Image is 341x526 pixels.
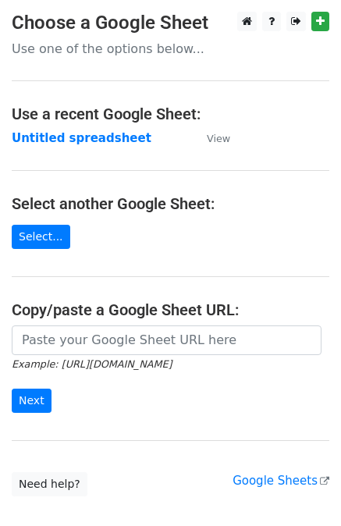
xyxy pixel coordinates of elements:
[12,358,172,370] small: Example: [URL][DOMAIN_NAME]
[12,389,52,413] input: Next
[191,131,230,145] a: View
[12,194,329,213] h4: Select another Google Sheet:
[12,12,329,34] h3: Choose a Google Sheet
[12,105,329,123] h4: Use a recent Google Sheet:
[233,474,329,488] a: Google Sheets
[12,472,87,496] a: Need help?
[207,133,230,144] small: View
[12,300,329,319] h4: Copy/paste a Google Sheet URL:
[12,325,321,355] input: Paste your Google Sheet URL here
[12,41,329,57] p: Use one of the options below...
[12,225,70,249] a: Select...
[12,131,151,145] a: Untitled spreadsheet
